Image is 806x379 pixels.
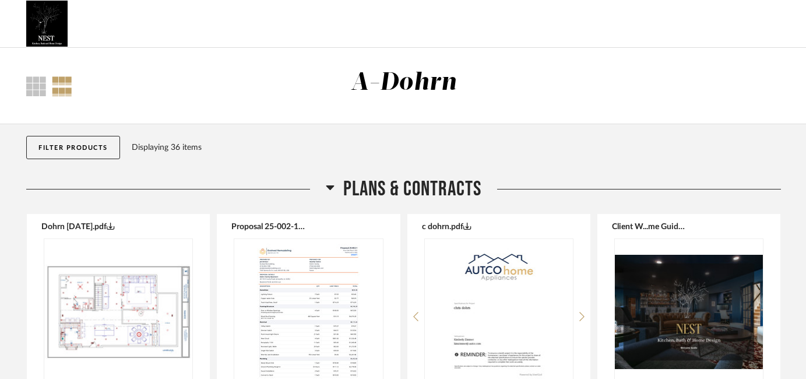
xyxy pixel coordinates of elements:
div: Displaying 36 items [132,141,776,154]
button: c dohrn.pdf [422,222,471,231]
img: 66686036-b6c6-4663-8f7f-c6259b213059.jpg [26,1,68,47]
span: Plans & Contracts [343,177,481,202]
button: Client W...me Guide.pdf [612,222,686,231]
div: A-Dohrn [351,71,456,95]
button: Dohrn [DATE].pdf [41,222,115,231]
button: Proposal 25-002-1.pdf [231,222,305,231]
button: Filter Products [26,136,120,159]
